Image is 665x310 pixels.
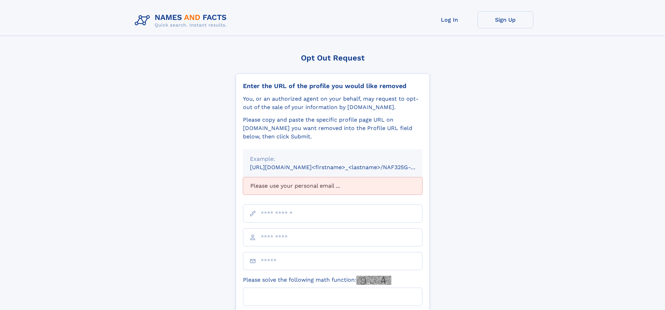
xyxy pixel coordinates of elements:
div: Please copy and paste the specific profile page URL on [DOMAIN_NAME] you want removed into the Pr... [243,116,422,141]
div: Please use your personal email ... [243,177,422,195]
div: Example: [250,155,415,163]
div: Enter the URL of the profile you would like removed [243,82,422,90]
label: Please solve the following math function: [243,276,391,285]
a: Log In [422,11,478,28]
div: You, or an authorized agent on your behalf, may request to opt-out of the sale of your informatio... [243,95,422,111]
div: Opt Out Request [236,53,430,62]
small: [URL][DOMAIN_NAME]<firstname>_<lastname>/NAF325G-xxxxxxxx [250,164,436,171]
a: Sign Up [478,11,533,28]
img: Logo Names and Facts [132,11,232,30]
